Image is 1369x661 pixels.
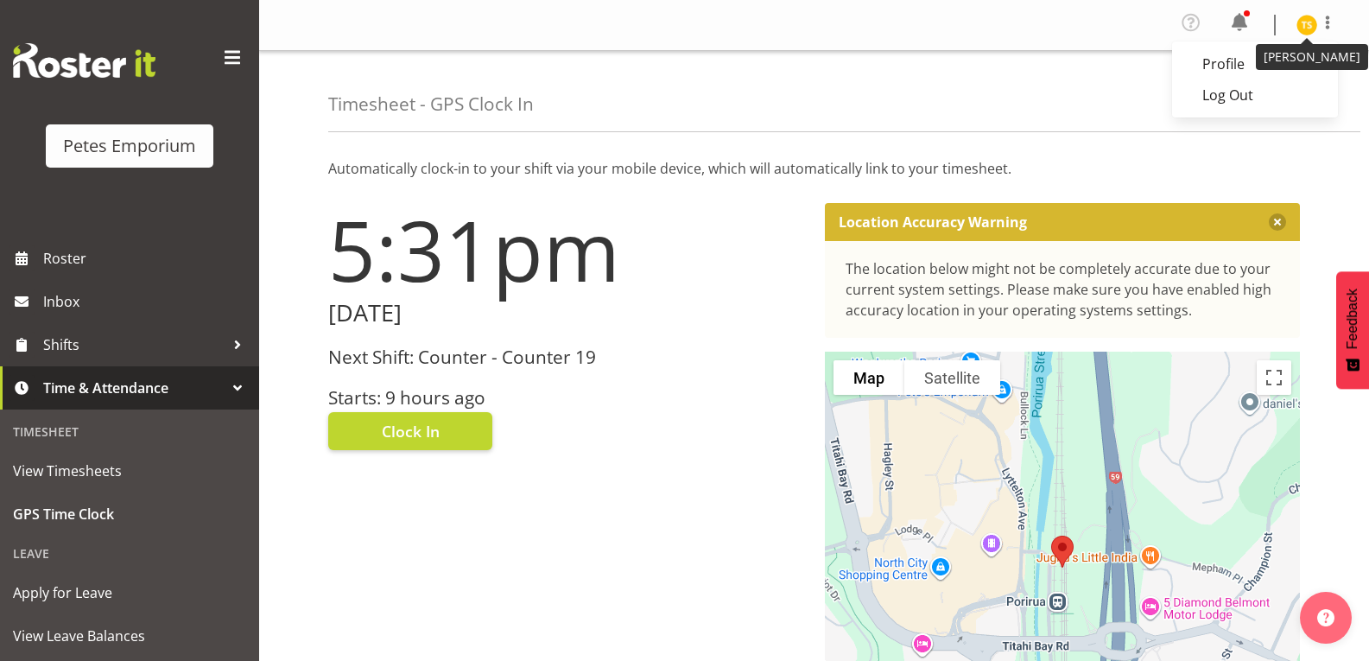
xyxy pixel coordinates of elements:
[4,493,255,536] a: GPS Time Clock
[846,258,1280,321] div: The location below might not be completely accurate due to your current system settings. Please m...
[43,332,225,358] span: Shifts
[13,43,155,78] img: Rosterit website logo
[1317,609,1334,626] img: help-xxl-2.png
[43,375,225,401] span: Time & Attendance
[382,420,440,442] span: Clock In
[13,458,246,484] span: View Timesheets
[4,414,255,449] div: Timesheet
[839,213,1027,231] p: Location Accuracy Warning
[328,158,1300,179] p: Automatically clock-in to your shift via your mobile device, which will automatically link to you...
[13,580,246,606] span: Apply for Leave
[1336,271,1369,389] button: Feedback - Show survey
[328,412,492,450] button: Clock In
[904,360,1000,395] button: Show satellite imagery
[4,449,255,493] a: View Timesheets
[1296,15,1317,35] img: tamara-straker11292.jpg
[1172,48,1338,79] a: Profile
[43,289,250,315] span: Inbox
[63,133,196,159] div: Petes Emporium
[328,300,804,327] h2: [DATE]
[328,388,804,408] h3: Starts: 9 hours ago
[43,245,250,271] span: Roster
[1345,289,1360,349] span: Feedback
[328,94,534,114] h4: Timesheet - GPS Clock In
[4,536,255,571] div: Leave
[1172,79,1338,111] a: Log Out
[1269,213,1286,231] button: Close message
[328,347,804,367] h3: Next Shift: Counter - Counter 19
[328,203,804,296] h1: 5:31pm
[13,501,246,527] span: GPS Time Clock
[833,360,904,395] button: Show street map
[4,614,255,658] a: View Leave Balances
[13,623,246,649] span: View Leave Balances
[1257,360,1291,395] button: Toggle fullscreen view
[4,571,255,614] a: Apply for Leave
